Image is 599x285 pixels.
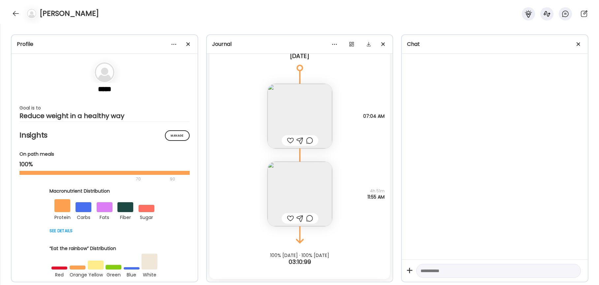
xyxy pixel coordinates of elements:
img: bg-avatar-default.svg [95,62,114,82]
img: images%2FVLQ0sp0oDAOeLiVFyFXWvct4E0f2%2FJWf93qDCkaEw2Hpyc39e%2FkDXYUdJIXkjFuDyPFDSY_240 [268,84,332,148]
div: Chat [407,40,583,48]
div: “Eat the rainbow” Distribution [49,245,160,252]
div: 03:10:99 [207,258,393,266]
div: sugar [139,212,154,221]
img: images%2FVLQ0sp0oDAOeLiVFyFXWvct4E0f2%2FRBagE1Pxo5uJgjvPZgeA%2FfM8YnAFCGsBoAUwGlNBf_240 [268,162,332,226]
div: fiber [117,212,133,221]
div: green [106,269,121,279]
div: 90 [169,175,176,183]
div: red [51,269,67,279]
span: 07:04 AM [363,113,385,119]
div: On path meals [19,151,190,158]
div: 100% [DATE] · 100% [DATE] [207,253,393,258]
span: 11:55 AM [367,194,385,200]
h2: Insights [19,130,190,140]
div: fats [97,212,112,221]
div: Journal [212,40,388,48]
div: [DATE] [215,52,385,60]
div: Macronutrient Distribution [49,188,160,195]
div: blue [124,269,140,279]
div: orange [70,269,85,279]
span: 4h 51m [367,188,385,194]
img: bg-avatar-default.svg [27,9,36,18]
div: carbs [76,212,91,221]
div: Manage [165,130,190,141]
div: Profile [17,40,192,48]
div: white [142,269,157,279]
div: protein [54,212,70,221]
div: 70 [19,175,168,183]
div: yellow [88,269,104,279]
div: 100% [19,160,190,168]
h4: [PERSON_NAME] [40,8,99,19]
div: Goal is to [19,104,190,112]
div: Reduce weight in a healthy way [19,112,190,120]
